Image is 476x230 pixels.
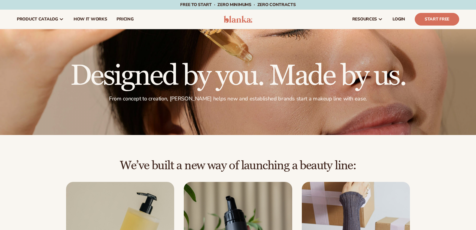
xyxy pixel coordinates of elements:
a: resources [347,10,388,29]
span: product catalog [17,17,58,22]
a: LOGIN [388,10,410,29]
p: From concept to creation, [PERSON_NAME] helps new and established brands start a makeup line with... [70,95,406,102]
span: Free to start · ZERO minimums · ZERO contracts [180,2,296,8]
a: product catalog [12,10,69,29]
span: pricing [117,17,133,22]
h1: Designed by you. Made by us. [70,62,406,90]
h2: We’ve built a new way of launching a beauty line: [17,159,459,172]
span: resources [352,17,377,22]
img: logo [224,16,252,23]
a: Start Free [415,13,459,26]
span: LOGIN [393,17,405,22]
span: How It Works [74,17,107,22]
a: How It Works [69,10,112,29]
a: pricing [112,10,138,29]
